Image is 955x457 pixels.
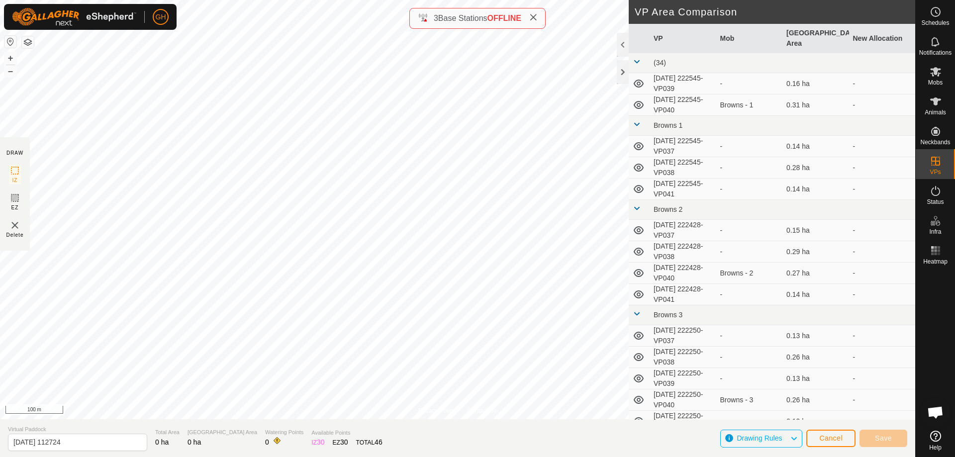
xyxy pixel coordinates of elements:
span: 30 [340,438,348,446]
td: 0.14 ha [782,179,849,200]
div: - [720,184,779,194]
div: - [720,225,779,236]
span: Available Points [311,429,382,437]
span: IZ [12,177,18,184]
span: Mobs [928,80,943,86]
td: - [849,73,916,94]
div: - [720,352,779,363]
button: + [4,52,16,64]
span: Heatmap [923,259,948,265]
h2: VP Area Comparison [635,6,915,18]
td: 0.29 ha [782,241,849,263]
td: [DATE] 222428-VP041 [650,284,716,305]
td: 0.26 ha [782,389,849,411]
span: Infra [929,229,941,235]
div: - [720,247,779,257]
th: Mob [716,24,783,53]
div: - [720,416,779,427]
span: Status [927,199,944,205]
td: 0.14 ha [782,136,849,157]
td: - [849,263,916,284]
td: [DATE] 222250-VP037 [650,325,716,347]
td: 0.28 ha [782,157,849,179]
td: - [849,220,916,241]
td: 0.14 ha [782,284,849,305]
img: Gallagher Logo [12,8,136,26]
div: - [720,141,779,152]
span: Neckbands [920,139,950,145]
span: Cancel [819,434,843,442]
div: - [720,289,779,300]
td: 0.13 ha [782,411,849,432]
td: [DATE] 222545-VP041 [650,179,716,200]
span: 3 [434,14,438,22]
span: GH [156,12,166,22]
td: - [849,368,916,389]
td: [DATE] 222545-VP040 [650,94,716,116]
button: Save [859,430,907,447]
span: Virtual Paddock [8,425,147,434]
span: Base Stations [438,14,487,22]
td: - [849,325,916,347]
div: TOTAL [356,437,382,448]
button: – [4,65,16,77]
span: Total Area [155,428,180,437]
button: Map Layers [22,36,34,48]
span: 46 [375,438,382,446]
th: VP [650,24,716,53]
td: [DATE] 222250-VP041 [650,411,716,432]
td: 0.16 ha [782,73,849,94]
div: - [720,373,779,384]
span: 30 [317,438,325,446]
td: [DATE] 222428-VP040 [650,263,716,284]
span: Browns 3 [654,311,682,319]
a: Help [916,427,955,455]
td: [DATE] 222250-VP040 [650,389,716,411]
td: [DATE] 222428-VP038 [650,241,716,263]
span: Watering Points [265,428,303,437]
span: 0 ha [188,438,201,446]
div: DRAW [6,149,23,157]
div: Browns - 3 [720,395,779,405]
td: - [849,284,916,305]
img: VP [9,219,21,231]
span: OFFLINE [487,14,521,22]
span: Help [929,445,942,451]
div: Browns - 1 [720,100,779,110]
td: 0.13 ha [782,325,849,347]
span: (34) [654,59,666,67]
span: Save [875,434,892,442]
td: - [849,179,916,200]
span: Drawing Rules [737,434,782,442]
div: EZ [333,437,348,448]
span: Notifications [919,50,952,56]
span: 0 [265,438,269,446]
td: 0.13 ha [782,368,849,389]
td: [DATE] 222250-VP039 [650,368,716,389]
td: [DATE] 222545-VP039 [650,73,716,94]
td: 0.31 ha [782,94,849,116]
td: - [849,241,916,263]
td: - [849,411,916,432]
span: Animals [925,109,946,115]
span: Browns 2 [654,205,682,213]
td: 0.15 ha [782,220,849,241]
td: - [849,157,916,179]
td: [DATE] 222545-VP037 [650,136,716,157]
span: [GEOGRAPHIC_DATA] Area [188,428,257,437]
span: Schedules [921,20,949,26]
th: [GEOGRAPHIC_DATA] Area [782,24,849,53]
div: - [720,79,779,89]
td: - [849,94,916,116]
button: Reset Map [4,36,16,48]
td: - [849,136,916,157]
div: - [720,331,779,341]
span: Delete [6,231,24,239]
td: [DATE] 222428-VP037 [650,220,716,241]
span: EZ [11,204,19,211]
a: Privacy Policy [418,406,456,415]
td: [DATE] 222250-VP038 [650,347,716,368]
td: [DATE] 222545-VP038 [650,157,716,179]
div: Open chat [921,397,951,427]
div: - [720,163,779,173]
